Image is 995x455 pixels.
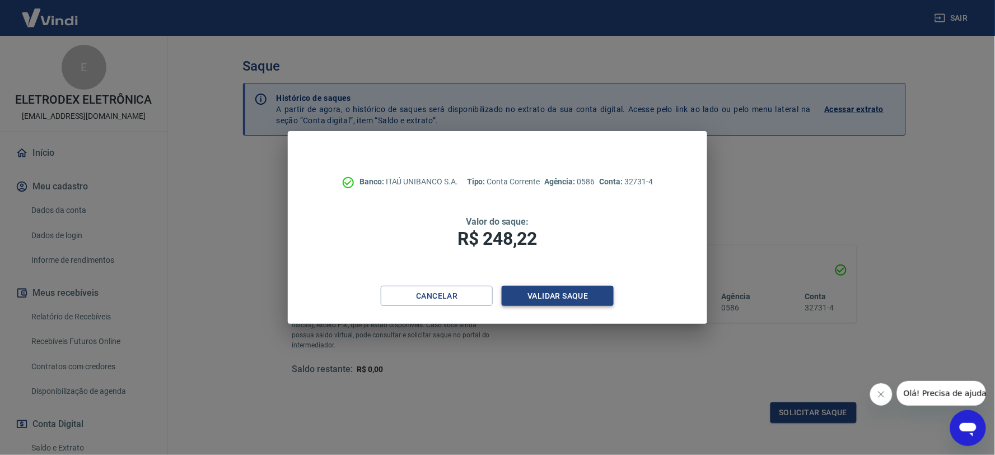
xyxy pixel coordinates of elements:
[502,286,614,307] button: Validar saque
[467,177,487,186] span: Tipo:
[544,177,577,186] span: Agência:
[359,176,458,188] p: ITAÚ UNIBANCO S.A.
[897,381,986,406] iframe: Mensagem da empresa
[599,177,624,186] span: Conta:
[950,410,986,446] iframe: Botão para abrir a janela de mensagens
[467,176,540,188] p: Conta Corrente
[359,177,386,186] span: Banco:
[870,383,893,406] iframe: Fechar mensagem
[466,216,529,227] span: Valor do saque:
[7,8,94,17] span: Olá! Precisa de ajuda?
[458,228,538,249] span: R$ 248,22
[599,176,653,188] p: 32731-4
[381,286,493,307] button: Cancelar
[544,176,595,188] p: 0586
